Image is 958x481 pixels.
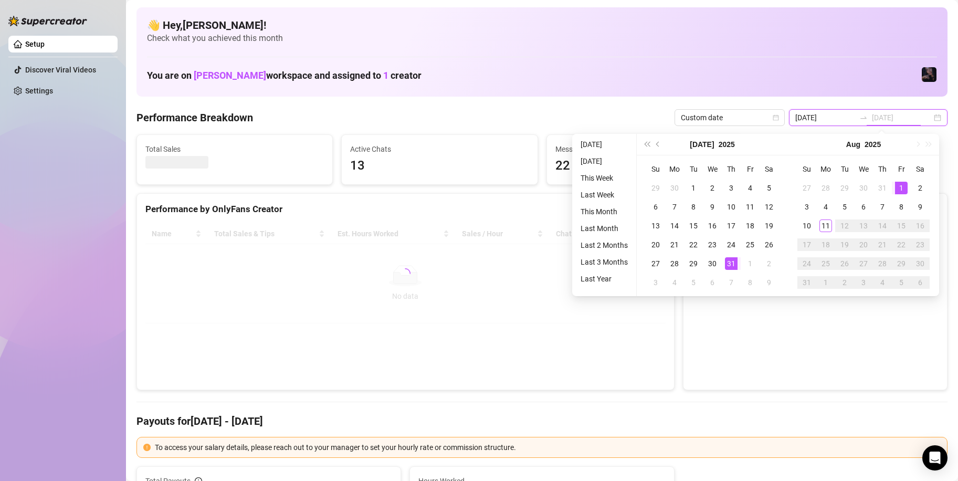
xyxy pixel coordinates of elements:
[744,182,756,194] div: 4
[911,254,930,273] td: 2025-08-30
[652,134,664,155] button: Previous month (PageUp)
[136,414,948,428] h4: Payouts for [DATE] - [DATE]
[576,222,632,235] li: Last Month
[725,219,738,232] div: 17
[816,179,835,197] td: 2025-07-28
[147,33,937,44] span: Check what you achieved this month
[892,216,911,235] td: 2025-08-15
[816,216,835,235] td: 2025-08-11
[744,201,756,213] div: 11
[665,160,684,179] th: Mo
[876,276,889,289] div: 4
[703,235,722,254] td: 2025-07-23
[760,273,778,292] td: 2025-08-09
[914,182,927,194] div: 2
[646,197,665,216] td: 2025-07-06
[741,160,760,179] th: Fr
[911,179,930,197] td: 2025-08-02
[684,254,703,273] td: 2025-07-29
[819,238,832,251] div: 18
[722,216,741,235] td: 2025-07-17
[854,179,873,197] td: 2025-07-30
[703,273,722,292] td: 2025-08-06
[649,238,662,251] div: 20
[838,276,851,289] div: 2
[706,257,719,270] div: 30
[706,201,719,213] div: 9
[835,216,854,235] td: 2025-08-12
[763,219,775,232] div: 19
[25,87,53,95] a: Settings
[835,179,854,197] td: 2025-07-29
[646,273,665,292] td: 2025-08-03
[576,239,632,252] li: Last 2 Months
[819,219,832,232] div: 11
[725,276,738,289] div: 7
[744,276,756,289] div: 8
[25,40,45,48] a: Setup
[646,160,665,179] th: Su
[147,18,937,33] h4: 👋 Hey, [PERSON_NAME] !
[147,70,422,81] h1: You are on workspace and assigned to creator
[725,201,738,213] div: 10
[665,235,684,254] td: 2025-07-21
[646,235,665,254] td: 2025-07-20
[706,182,719,194] div: 2
[703,216,722,235] td: 2025-07-16
[892,254,911,273] td: 2025-08-29
[797,179,816,197] td: 2025-07-27
[722,179,741,197] td: 2025-07-03
[703,179,722,197] td: 2025-07-02
[722,160,741,179] th: Th
[576,138,632,151] li: [DATE]
[835,197,854,216] td: 2025-08-05
[665,179,684,197] td: 2025-06-30
[914,238,927,251] div: 23
[797,216,816,235] td: 2025-08-10
[922,445,948,470] div: Open Intercom Messenger
[8,16,87,26] img: logo-BBDzfeDw.svg
[665,216,684,235] td: 2025-07-14
[722,197,741,216] td: 2025-07-10
[797,235,816,254] td: 2025-08-17
[668,182,681,194] div: 30
[835,254,854,273] td: 2025-08-26
[690,134,714,155] button: Choose a month
[876,182,889,194] div: 31
[665,273,684,292] td: 2025-08-04
[399,268,411,279] span: loading
[741,197,760,216] td: 2025-07-11
[854,235,873,254] td: 2025-08-20
[876,219,889,232] div: 14
[763,276,775,289] div: 9
[854,197,873,216] td: 2025-08-06
[668,257,681,270] div: 28
[873,216,892,235] td: 2025-08-14
[816,273,835,292] td: 2025-09-01
[194,70,266,81] span: [PERSON_NAME]
[576,273,632,285] li: Last Year
[914,219,927,232] div: 16
[383,70,388,81] span: 1
[555,143,734,155] span: Messages Sent
[741,273,760,292] td: 2025-08-08
[760,216,778,235] td: 2025-07-19
[892,197,911,216] td: 2025-08-08
[681,110,778,126] span: Custom date
[892,160,911,179] th: Fr
[741,179,760,197] td: 2025-07-04
[911,160,930,179] th: Sa
[795,112,855,123] input: Start date
[555,156,734,176] span: 22
[857,276,870,289] div: 3
[801,238,813,251] div: 17
[911,273,930,292] td: 2025-09-06
[854,254,873,273] td: 2025-08-27
[895,238,908,251] div: 22
[646,254,665,273] td: 2025-07-27
[895,219,908,232] div: 15
[835,273,854,292] td: 2025-09-02
[760,235,778,254] td: 2025-07-26
[649,276,662,289] div: 3
[760,160,778,179] th: Sa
